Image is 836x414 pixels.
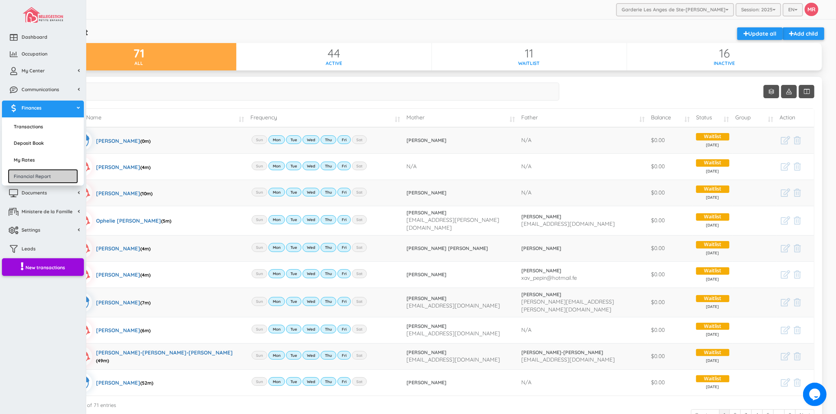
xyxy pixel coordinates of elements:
[648,261,693,288] td: $0.00
[352,243,367,252] label: Sat
[252,269,267,278] label: Sun
[403,153,518,180] td: N/A
[286,135,301,144] label: Tue
[22,86,59,93] span: Communications
[321,351,336,360] label: Thu
[321,325,336,333] label: Thu
[268,297,285,306] label: Mon
[406,330,500,337] span: [EMAIL_ADDRESS][DOMAIN_NAME]
[140,272,151,278] span: (4m)
[96,358,109,364] span: (49m)
[518,153,648,180] td: N/A
[286,269,301,278] label: Tue
[286,325,301,333] label: Tue
[737,27,783,40] a: Update all
[648,235,693,261] td: $0.00
[518,127,648,153] td: N/A
[648,369,693,396] td: $0.00
[2,185,84,202] a: Documents
[140,164,151,170] span: (4m)
[352,351,367,360] label: Sat
[268,188,285,196] label: Mon
[521,274,577,281] span: xav_pepin@hotmail.fe
[696,213,729,221] span: Waitlist
[268,135,285,144] label: Mon
[521,245,645,252] a: [PERSON_NAME]
[252,135,267,144] label: Sun
[303,269,319,278] label: Wed
[161,218,171,224] span: (5m)
[696,304,729,310] span: [DATE]
[696,349,729,356] span: Waitlist
[521,356,615,363] span: [EMAIL_ADDRESS][DOMAIN_NAME]
[733,109,777,127] td: Group: activate to sort column ascending
[140,138,151,144] span: (0m)
[236,60,431,67] div: Active
[696,185,729,193] span: Waitlist
[518,317,648,343] td: N/A
[73,239,151,258] a: [PERSON_NAME](4m)
[286,215,301,224] label: Tue
[96,293,151,312] div: [PERSON_NAME]
[321,243,336,252] label: Thu
[627,60,822,67] div: Inactive
[783,27,824,40] a: Add child
[403,109,518,127] td: Mother: activate to sort column ascending
[73,373,153,392] a: [PERSON_NAME](52m)
[73,183,152,203] a: [PERSON_NAME](10m)
[96,373,153,392] div: [PERSON_NAME]
[96,239,151,258] div: [PERSON_NAME]
[22,208,73,215] span: Ministere de la Famille
[252,243,267,252] label: Sun
[303,377,319,386] label: Wed
[352,162,367,170] label: Sat
[268,269,285,278] label: Mon
[321,269,336,278] label: Thu
[22,245,36,252] span: Leads
[2,223,84,239] a: Settings
[352,377,367,386] label: Sat
[2,101,84,117] a: Finances
[2,82,84,99] a: Communications
[696,159,729,167] span: Waitlist
[648,343,693,369] td: $0.00
[432,60,627,67] div: Waitlist
[406,356,500,363] span: [EMAIL_ADDRESS][DOMAIN_NAME]
[337,243,351,252] label: Fri
[696,295,729,302] span: Waitlist
[696,332,729,337] span: [DATE]
[286,243,301,252] label: Tue
[406,323,515,330] a: [PERSON_NAME]
[648,180,693,206] td: $0.00
[303,243,319,252] label: Wed
[140,246,151,252] span: (4m)
[2,241,84,258] a: Leads
[73,211,171,230] a: Ophelie [PERSON_NAME](5m)
[521,298,614,313] span: [PERSON_NAME][EMAIL_ADDRESS][PERSON_NAME][DOMAIN_NAME]
[252,297,267,306] label: Sun
[696,267,729,275] span: Waitlist
[406,137,515,144] a: [PERSON_NAME]
[252,325,267,333] label: Sun
[337,377,351,386] label: Fri
[2,47,84,63] a: Occupation
[321,377,336,386] label: Thu
[406,245,515,252] a: [PERSON_NAME] [PERSON_NAME]
[337,188,351,196] label: Fri
[803,383,828,406] iframe: chat widget
[2,30,84,47] a: Dashboard
[286,162,301,170] label: Tue
[337,135,351,144] label: Fri
[8,153,78,167] a: My Rates
[337,325,351,333] label: Fri
[303,188,319,196] label: Wed
[337,351,351,360] label: Fri
[696,250,729,256] span: [DATE]
[518,180,648,206] td: N/A
[352,188,367,196] label: Sat
[321,188,336,196] label: Thu
[521,291,645,298] a: [PERSON_NAME]
[518,369,648,396] td: N/A
[8,136,78,150] a: Deposit Book
[268,162,285,170] label: Mon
